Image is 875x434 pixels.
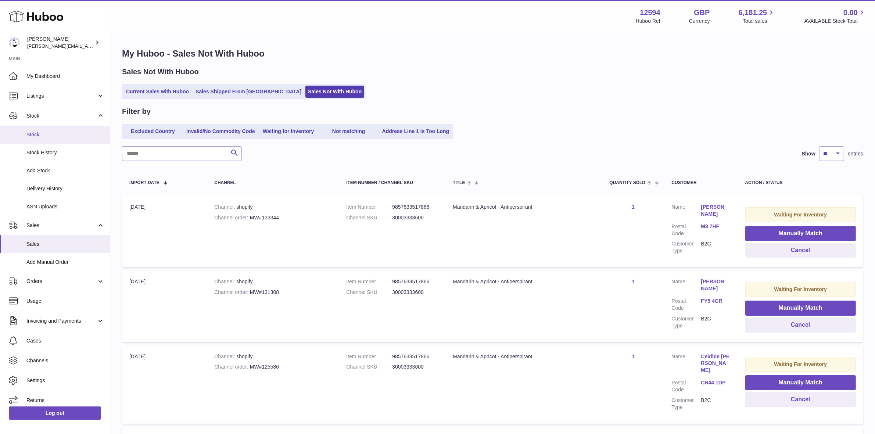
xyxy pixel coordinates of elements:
[774,361,827,367] strong: Waiting For Inventory
[745,301,856,316] button: Manually Match
[184,125,258,137] a: Invalid/No Commodity Code
[745,392,856,407] button: Cancel
[214,364,250,370] strong: Channel order
[346,204,392,211] dt: Item Number
[214,204,236,210] strong: Channel
[743,18,775,25] span: Total sales
[27,36,93,50] div: [PERSON_NAME]
[804,8,866,25] a: 0.00 AVAILABLE Stock Total
[672,223,701,237] dt: Postal Code
[380,125,452,137] a: Address Line 1 is Too Long
[672,298,701,312] dt: Postal Code
[672,240,701,254] dt: Customer Type
[701,353,731,374] a: Ceidhle [PERSON_NAME]
[214,354,236,359] strong: Channel
[802,150,815,157] label: Show
[804,18,866,25] span: AVAILABLE Stock Total
[701,397,731,411] dd: B2C
[843,8,858,18] span: 0.00
[632,354,635,359] a: 1
[392,278,438,285] dd: 9857633517866
[453,204,595,211] div: Mandarin & Apricot - Antiperspirant
[214,289,250,295] strong: Channel order
[745,180,856,185] div: Action / Status
[26,397,104,404] span: Returns
[392,363,438,370] dd: 30003333600
[392,204,438,211] dd: 9857633517866
[392,214,438,221] dd: 30003333600
[453,180,465,185] span: Title
[632,279,635,284] a: 1
[27,43,147,49] span: [PERSON_NAME][EMAIL_ADDRESS][DOMAIN_NAME]
[672,180,731,185] div: Customer
[26,241,104,248] span: Sales
[26,337,104,344] span: Cases
[701,298,731,305] a: FY5 4GR
[672,397,701,411] dt: Customer Type
[701,379,731,386] a: CH44 1DP
[346,353,392,360] dt: Item Number
[701,278,731,292] a: [PERSON_NAME]
[26,149,104,156] span: Stock History
[122,48,863,60] h1: My Huboo - Sales Not With Huboo
[319,125,378,137] a: Not matching
[453,353,595,360] div: Mandarin & Apricot - Antiperspirant
[26,73,104,80] span: My Dashboard
[129,180,159,185] span: Import date
[214,353,331,360] div: shopify
[305,86,364,98] a: Sales Not With Huboo
[214,215,250,220] strong: Channel order
[346,214,392,221] dt: Channel SKU
[632,204,635,210] a: 1
[26,185,104,192] span: Delivery History
[689,18,710,25] div: Currency
[739,8,767,18] span: 6,181.25
[701,315,731,329] dd: B2C
[672,278,701,294] dt: Name
[346,278,392,285] dt: Item Number
[26,222,97,229] span: Sales
[672,315,701,329] dt: Customer Type
[26,298,104,305] span: Usage
[26,203,104,210] span: ASN Uploads
[701,240,731,254] dd: B2C
[739,8,776,25] a: 6,181.25 Total sales
[346,289,392,296] dt: Channel SKU
[214,180,331,185] div: Channel
[26,357,104,364] span: Channels
[694,8,710,18] strong: GBP
[745,375,856,390] button: Manually Match
[214,278,331,285] div: shopify
[214,279,236,284] strong: Channel
[122,346,207,424] td: [DATE]
[193,86,304,98] a: Sales Shipped From [GEOGRAPHIC_DATA]
[672,204,701,219] dt: Name
[26,131,104,138] span: Stock
[26,259,104,266] span: Add Manual Order
[346,180,438,185] div: Item Number / Channel SKU
[774,212,827,218] strong: Waiting For Inventory
[392,353,438,360] dd: 9857633517866
[701,204,731,218] a: [PERSON_NAME]
[609,180,645,185] span: Quantity Sold
[122,196,207,267] td: [DATE]
[745,243,856,258] button: Cancel
[26,93,97,100] span: Listings
[122,107,151,116] h2: Filter by
[26,318,97,324] span: Invoicing and Payments
[122,271,207,342] td: [DATE]
[122,67,199,77] h2: Sales Not With Huboo
[392,289,438,296] dd: 30003333600
[346,363,392,370] dt: Channel SKU
[123,86,191,98] a: Current Sales with Huboo
[672,353,701,376] dt: Name
[745,226,856,241] button: Manually Match
[26,167,104,174] span: Add Stock
[214,363,331,370] div: MW#125586
[701,223,731,230] a: M3 7HF
[26,278,97,285] span: Orders
[259,125,318,137] a: Waiting for Inventory
[636,18,660,25] div: Huboo Ref
[745,318,856,333] button: Cancel
[26,377,104,384] span: Settings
